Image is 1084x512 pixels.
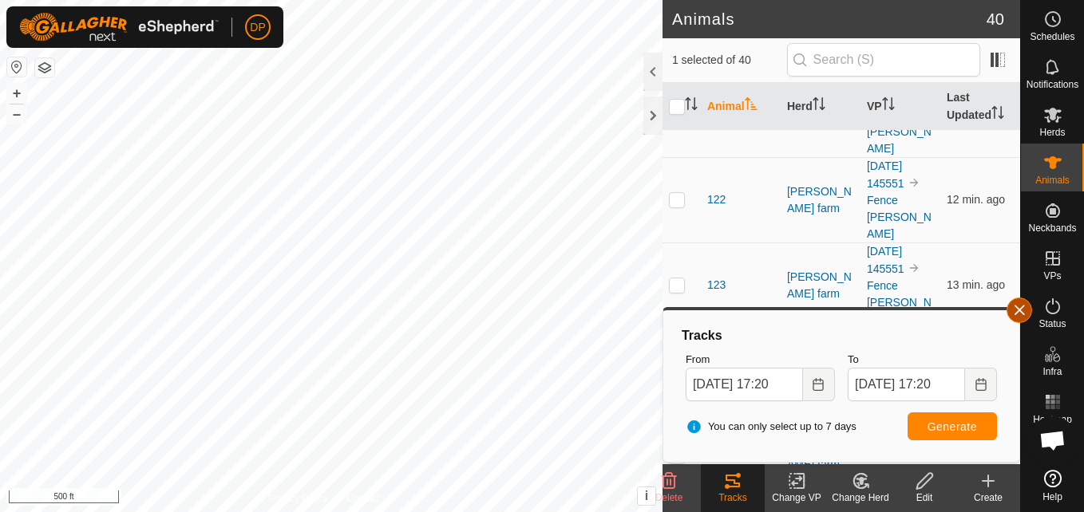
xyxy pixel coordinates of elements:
[813,100,825,112] p-sorticon: Activate to sort
[1035,175,1070,185] span: Animals
[679,326,1003,345] div: Tracks
[7,57,26,77] button: Reset Map
[19,13,219,41] img: Gallagher Logo
[908,176,920,189] img: to
[928,420,977,433] span: Generate
[867,194,932,240] a: Fence [PERSON_NAME]
[686,419,857,435] span: You can only select up to 7 days
[645,489,648,502] span: i
[1029,416,1077,464] a: Open chat
[268,491,328,506] a: Privacy Policy
[892,490,956,505] div: Edit
[787,43,980,77] input: Search (S)
[672,52,787,69] span: 1 selected of 40
[787,269,854,302] div: [PERSON_NAME] farm
[867,160,904,190] a: [DATE] 145551
[745,100,758,112] p-sorticon: Activate to sort
[701,83,781,131] th: Animal
[685,100,698,112] p-sorticon: Activate to sort
[35,58,54,77] button: Map Layers
[987,7,1004,31] span: 40
[940,83,1020,131] th: Last Updated
[707,191,726,208] span: 122
[7,104,26,124] button: –
[1042,492,1062,502] span: Help
[672,10,987,29] h2: Animals
[765,490,829,505] div: Change VP
[638,487,655,505] button: i
[781,83,860,131] th: Herd
[655,492,683,503] span: Delete
[908,262,920,274] img: to
[947,193,1005,206] span: Aug 29, 2025, 5:09 PM
[250,19,265,36] span: DP
[1021,463,1084,508] a: Help
[347,491,394,506] a: Contact Us
[7,84,26,103] button: +
[1039,128,1065,137] span: Herds
[882,100,895,112] p-sorticon: Activate to sort
[787,183,854,217] div: [PERSON_NAME] farm
[1039,319,1066,329] span: Status
[707,277,726,293] span: 123
[701,490,765,505] div: Tracks
[1033,415,1072,424] span: Heatmap
[867,279,932,325] a: Fence [PERSON_NAME]
[867,108,932,155] a: Fence [PERSON_NAME]
[956,490,1020,505] div: Create
[829,490,892,505] div: Change Herd
[991,108,1004,121] p-sorticon: Activate to sort
[860,83,940,131] th: VP
[1027,80,1078,89] span: Notifications
[1030,32,1074,41] span: Schedules
[803,368,835,401] button: Choose Date
[867,245,904,275] a: [DATE] 145551
[848,352,997,368] label: To
[1028,223,1076,233] span: Neckbands
[965,368,997,401] button: Choose Date
[1043,271,1061,281] span: VPs
[947,278,1005,291] span: Aug 29, 2025, 5:08 PM
[686,352,835,368] label: From
[908,412,997,440] button: Generate
[1042,367,1062,376] span: Infra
